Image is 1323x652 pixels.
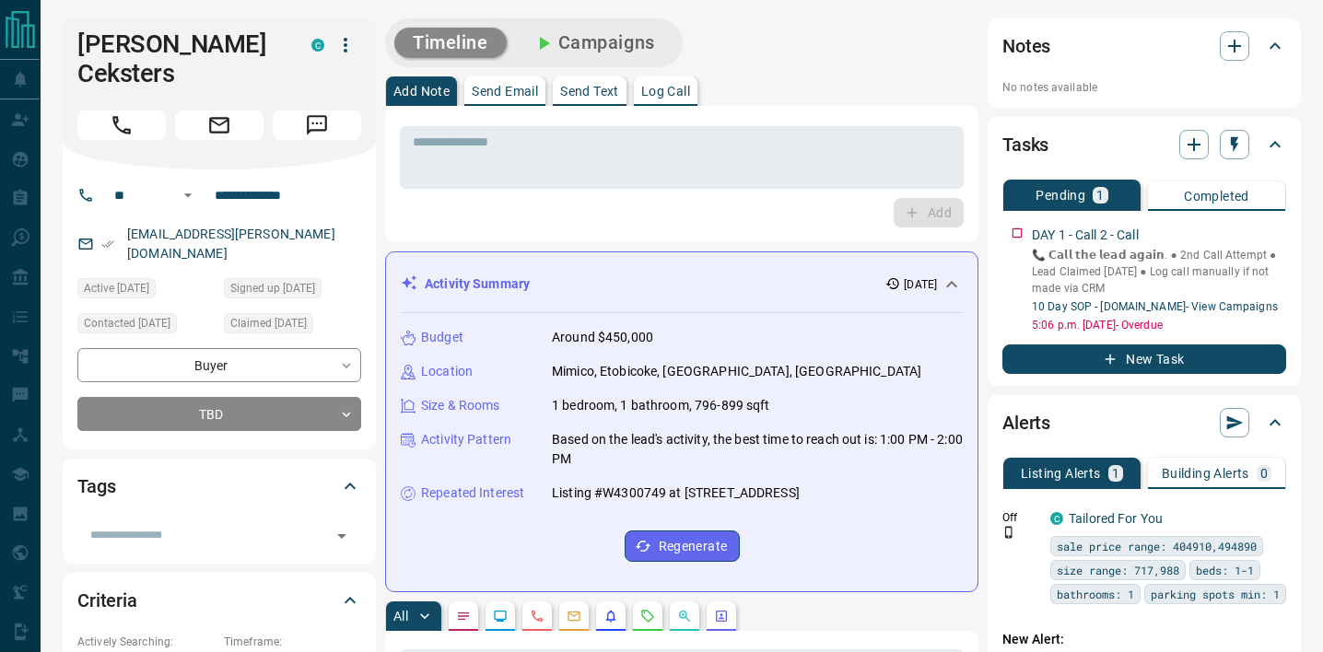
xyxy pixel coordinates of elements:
svg: Notes [456,609,471,623]
p: Mimico, Etobicoke, [GEOGRAPHIC_DATA], [GEOGRAPHIC_DATA] [552,362,921,381]
p: New Alert: [1002,630,1286,649]
a: [EMAIL_ADDRESS][PERSON_NAME][DOMAIN_NAME] [127,227,335,261]
span: Contacted [DATE] [84,314,170,332]
span: parking spots min: 1 [1151,585,1280,603]
p: Timeframe: [224,634,361,650]
button: Open [329,523,355,549]
span: Signed up [DATE] [230,279,315,297]
p: Listing Alerts [1021,467,1101,480]
div: Criteria [77,578,361,623]
p: Add Note [393,85,450,98]
p: 1 bedroom, 1 bathroom, 796-899 sqft [552,396,770,415]
p: Activity Summary [425,274,530,294]
div: Wed Jul 16 2025 [77,313,215,339]
h2: Notes [1002,31,1050,61]
div: condos.ca [1050,512,1063,525]
h2: Criteria [77,586,137,615]
div: Tasks [1002,122,1286,167]
span: sale price range: 404910,494890 [1057,537,1257,555]
p: [DATE] [904,276,937,293]
p: Based on the lead's activity, the best time to reach out is: 1:00 PM - 2:00 PM [552,430,963,469]
svg: Emails [567,609,581,623]
button: Open [177,184,199,206]
button: Timeline [394,28,507,58]
svg: Listing Alerts [603,609,618,623]
span: beds: 1-1 [1196,561,1254,579]
div: TBD [77,397,361,431]
p: 5:06 p.m. [DATE] - Overdue [1032,317,1286,333]
p: Around $450,000 [552,328,653,347]
h1: [PERSON_NAME] Ceksters [77,29,284,88]
p: DAY 1 - Call 2 - Call [1032,226,1139,245]
button: New Task [1002,344,1286,374]
p: Budget [421,328,463,347]
span: Call [77,111,166,140]
div: Notes [1002,24,1286,68]
a: 10 Day SOP - [DOMAIN_NAME]- View Campaigns [1032,300,1278,313]
a: Tailored For You [1069,511,1163,526]
div: Tue Jul 15 2025 [77,278,215,304]
span: Email [175,111,263,140]
h2: Tags [77,472,115,501]
svg: Requests [640,609,655,623]
p: Actively Searching: [77,634,215,650]
p: Repeated Interest [421,483,524,503]
p: Listing #W4300749 at [STREET_ADDRESS] [552,483,800,503]
p: 1 [1096,189,1104,202]
h2: Alerts [1002,408,1050,437]
p: All [393,610,408,623]
span: Active [DATE] [84,279,149,297]
p: Activity Pattern [421,430,511,449]
svg: Opportunities [677,609,692,623]
p: 0 [1260,467,1268,480]
p: Completed [1184,190,1249,203]
div: condos.ca [311,39,324,52]
svg: Push Notification Only [1002,526,1015,539]
svg: Lead Browsing Activity [493,609,508,623]
button: Regenerate [625,530,740,562]
svg: Calls [530,609,544,623]
div: Alerts [1002,401,1286,445]
span: Claimed [DATE] [230,314,307,332]
svg: Email Verified [101,238,114,250]
p: No notes available [1002,79,1286,96]
button: Campaigns [514,28,673,58]
p: Size & Rooms [421,396,500,415]
p: 📞 𝗖𝗮𝗹𝗹 𝘁𝗵𝗲 𝗹𝗲𝗮𝗱 𝗮𝗴𝗮𝗶𝗻. ● 2nd Call Attempt ● Lead Claimed [DATE] ‎● Log call manually if not made ... [1032,247,1286,297]
div: Tue Jul 15 2025 [224,278,361,304]
div: Buyer [77,348,361,382]
svg: Agent Actions [714,609,729,623]
p: Location [421,362,473,381]
p: Send Email [472,85,538,98]
span: size range: 717,988 [1057,561,1179,579]
div: Tags [77,464,361,508]
h2: Tasks [1002,130,1048,159]
p: Log Call [641,85,690,98]
div: Wed Jul 16 2025 [224,313,361,339]
p: Send Text [560,85,619,98]
p: Off [1002,509,1039,526]
span: Message [273,111,361,140]
p: Building Alerts [1162,467,1249,480]
p: Pending [1036,189,1085,202]
div: Activity Summary[DATE] [401,267,963,301]
span: bathrooms: 1 [1057,585,1134,603]
p: 1 [1112,467,1119,480]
